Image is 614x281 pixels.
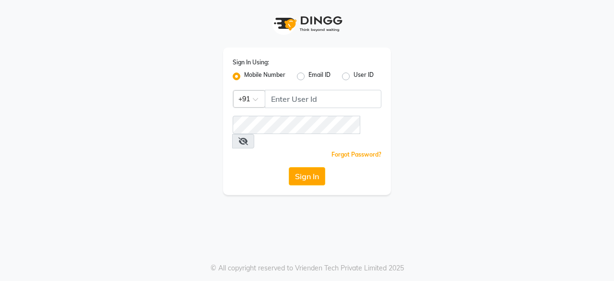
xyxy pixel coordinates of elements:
input: Username [265,90,381,108]
button: Sign In [289,167,325,185]
label: Mobile Number [244,71,285,82]
a: Forgot Password? [331,151,381,158]
label: User ID [354,71,374,82]
img: logo1.svg [269,10,345,38]
label: Email ID [308,71,331,82]
input: Username [233,116,360,134]
label: Sign In Using: [233,58,269,67]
